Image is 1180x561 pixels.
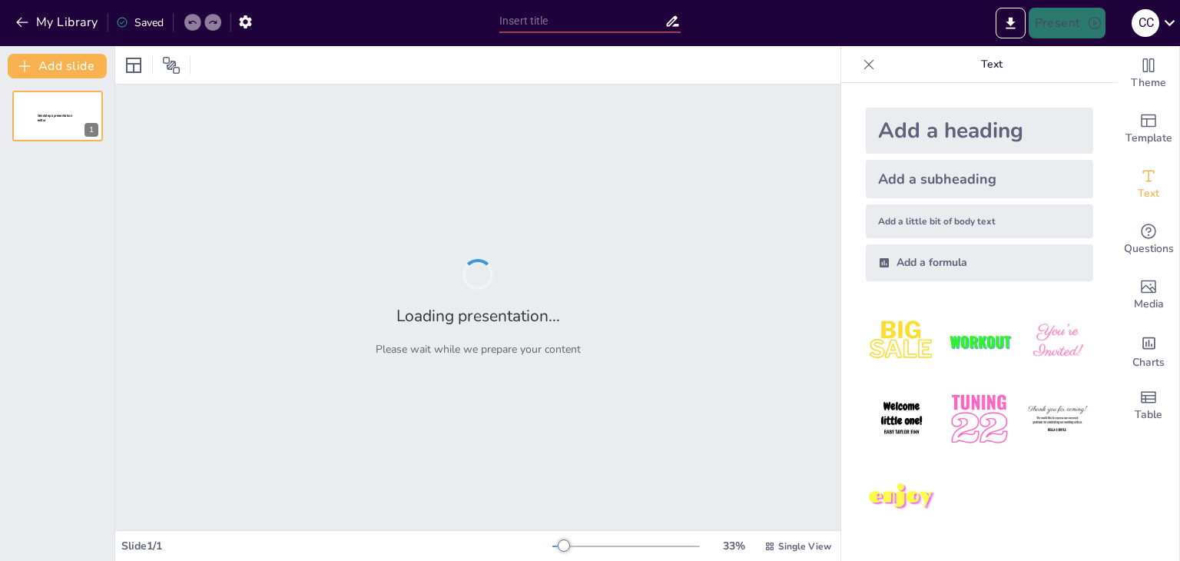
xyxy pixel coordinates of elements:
img: 1.jpeg [866,306,937,377]
div: Change the overall theme [1118,46,1179,101]
div: Layout [121,53,146,78]
div: Add a formula [866,244,1093,281]
span: Position [162,56,181,75]
div: Add ready made slides [1118,101,1179,157]
div: Slide 1 / 1 [121,539,552,553]
img: 7.jpeg [866,462,937,533]
div: 1 [12,91,103,141]
div: 33 % [715,539,752,553]
div: 1 [85,123,98,137]
div: C C [1132,9,1159,37]
img: 4.jpeg [866,383,937,455]
span: Template [1125,130,1172,147]
button: Export to PowerPoint [996,8,1026,38]
button: C C [1132,8,1159,38]
h2: Loading presentation... [396,305,560,327]
img: 3.jpeg [1022,306,1093,377]
div: Add a heading [866,108,1093,154]
button: Present [1029,8,1105,38]
img: 2.jpeg [943,306,1015,377]
span: Charts [1132,354,1165,371]
span: Theme [1131,75,1166,91]
img: 5.jpeg [943,383,1015,455]
span: Media [1134,296,1164,313]
div: Saved [116,15,164,30]
p: Text [881,46,1102,83]
button: My Library [12,10,104,35]
p: Please wait while we prepare your content [376,342,581,357]
input: Insert title [499,10,665,32]
img: 6.jpeg [1022,383,1093,455]
button: Add slide [8,54,107,78]
span: Sendsteps presentation editor [38,114,72,122]
div: Add charts and graphs [1118,323,1179,378]
div: Add a subheading [866,160,1093,198]
div: Get real-time input from your audience [1118,212,1179,267]
span: Text [1138,185,1159,202]
span: Questions [1124,241,1174,257]
div: Add a table [1118,378,1179,433]
span: Table [1135,407,1162,423]
span: Single View [778,540,831,553]
div: Add images, graphics, shapes or video [1118,267,1179,323]
div: Add text boxes [1118,157,1179,212]
div: Add a little bit of body text [866,204,1093,238]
